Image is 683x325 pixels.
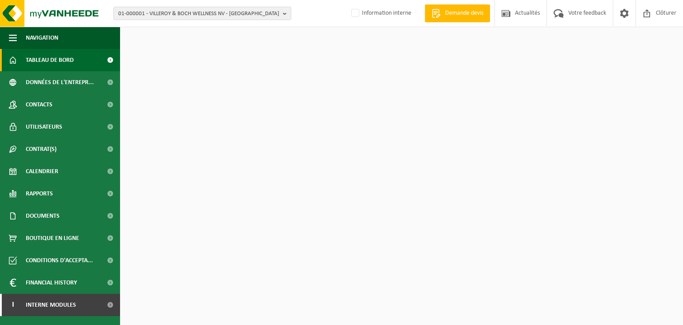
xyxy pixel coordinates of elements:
[26,205,60,227] span: Documents
[26,71,94,93] span: Données de l'entrepr...
[26,227,79,249] span: Boutique en ligne
[26,272,77,294] span: Financial History
[26,49,74,71] span: Tableau de bord
[425,4,490,22] a: Demande devis
[113,7,291,20] button: 01-000001 - VILLEROY & BOCH WELLNESS NV - [GEOGRAPHIC_DATA]
[26,183,53,205] span: Rapports
[26,116,62,138] span: Utilisateurs
[26,93,52,116] span: Contacts
[26,27,58,49] span: Navigation
[350,7,411,20] label: Information interne
[26,138,56,160] span: Contrat(s)
[26,294,76,316] span: Interne modules
[443,9,486,18] span: Demande devis
[9,294,17,316] span: I
[118,7,279,20] span: 01-000001 - VILLEROY & BOCH WELLNESS NV - [GEOGRAPHIC_DATA]
[26,249,93,272] span: Conditions d'accepta...
[26,160,58,183] span: Calendrier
